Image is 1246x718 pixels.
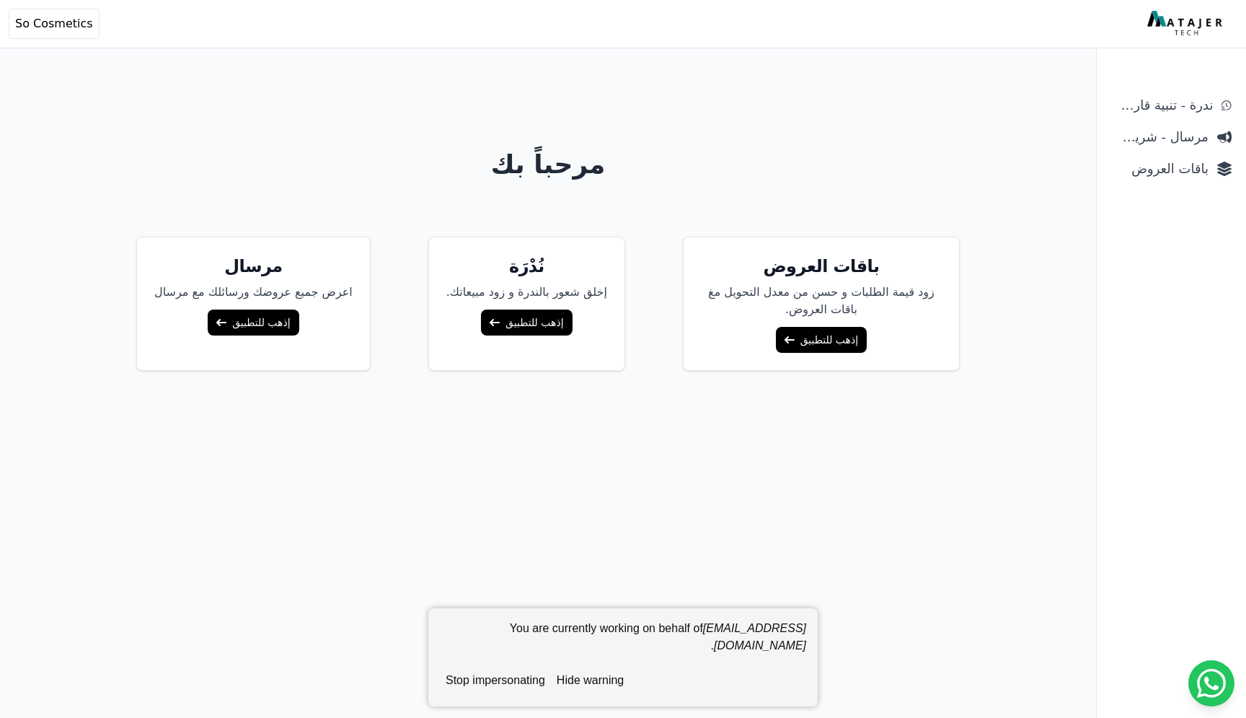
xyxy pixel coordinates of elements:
[776,327,867,353] a: إذهب للتطبيق
[1111,159,1209,179] span: باقات العروض
[1147,11,1226,37] img: MatajerTech Logo
[703,622,806,652] em: [EMAIL_ADDRESS][DOMAIN_NAME]
[1111,127,1209,147] span: مرسال - شريط دعاية
[481,310,572,336] a: إذهب للتطبيق
[9,9,100,39] button: So Cosmetics
[701,255,942,278] h5: باقات العروض
[551,666,629,695] button: hide warning
[701,284,942,318] p: زود قيمة الطلبات و حسن من معدل التحويل مغ باقات العروض.
[15,15,93,32] span: So Cosmetics
[440,620,806,666] div: You are currently working on behalf of .
[154,255,353,278] h5: مرسال
[208,310,299,336] a: إذهب للتطبيق
[440,666,551,695] button: stop impersonating
[446,255,607,278] h5: نُدْرَة
[154,284,353,301] p: اعرض جميع عروضك ورسائلك مع مرسال
[1111,95,1213,115] span: ندرة - تنبية قارب علي النفاذ
[446,284,607,301] p: إخلق شعور بالندرة و زود مبيعاتك.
